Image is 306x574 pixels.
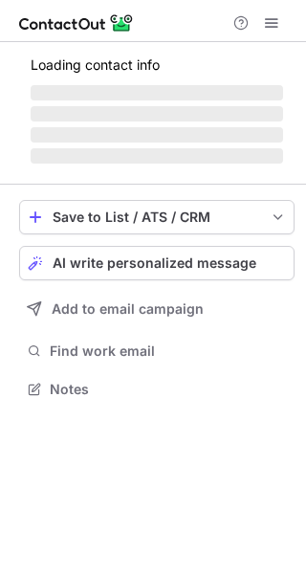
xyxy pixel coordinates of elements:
span: ‌ [31,148,283,164]
button: Notes [19,376,295,403]
button: save-profile-one-click [19,200,295,234]
span: ‌ [31,127,283,143]
img: ContactOut v5.3.10 [19,11,134,34]
button: Add to email campaign [19,292,295,326]
span: Notes [50,381,287,398]
span: Add to email campaign [52,301,204,317]
span: ‌ [31,106,283,121]
span: Find work email [50,342,287,360]
p: Loading contact info [31,57,283,73]
span: AI write personalized message [53,255,256,271]
button: AI write personalized message [19,246,295,280]
span: ‌ [31,85,283,100]
button: Find work email [19,338,295,364]
div: Save to List / ATS / CRM [53,210,261,225]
